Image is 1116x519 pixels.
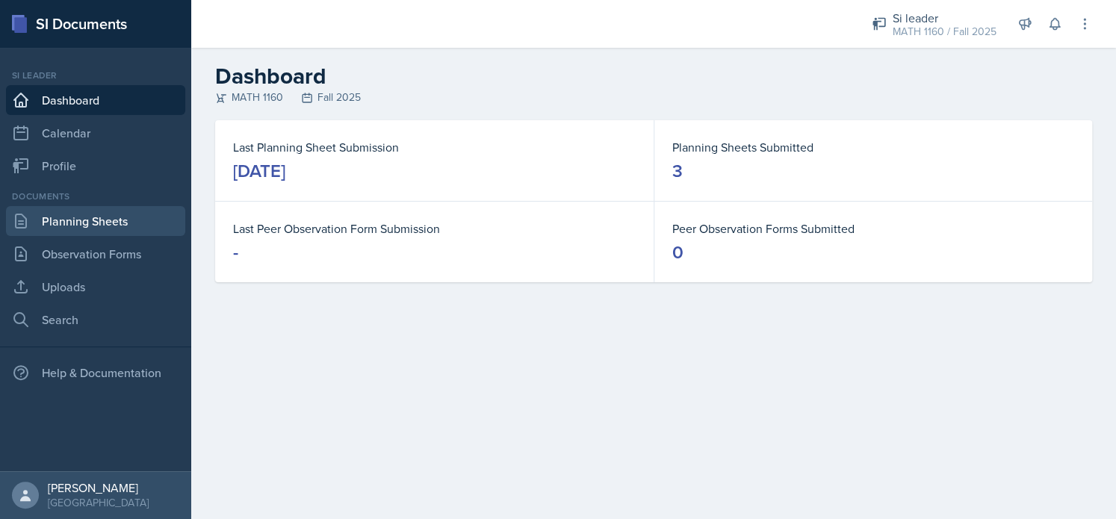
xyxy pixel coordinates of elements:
div: Si leader [6,69,185,82]
div: 3 [672,159,683,183]
a: Dashboard [6,85,185,115]
dt: Last Peer Observation Form Submission [233,220,636,237]
dt: Peer Observation Forms Submitted [672,220,1074,237]
a: Planning Sheets [6,206,185,236]
h2: Dashboard [215,63,1092,90]
a: Calendar [6,118,185,148]
dt: Planning Sheets Submitted [672,138,1074,156]
dt: Last Planning Sheet Submission [233,138,636,156]
a: Search [6,305,185,335]
div: Si leader [893,9,996,27]
div: [DATE] [233,159,285,183]
a: Profile [6,151,185,181]
a: Observation Forms [6,239,185,269]
div: Help & Documentation [6,358,185,388]
a: Uploads [6,272,185,302]
div: [PERSON_NAME] [48,480,149,495]
div: [GEOGRAPHIC_DATA] [48,495,149,510]
div: - [233,240,238,264]
div: MATH 1160 / Fall 2025 [893,24,996,40]
div: 0 [672,240,683,264]
div: MATH 1160 Fall 2025 [215,90,1092,105]
div: Documents [6,190,185,203]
